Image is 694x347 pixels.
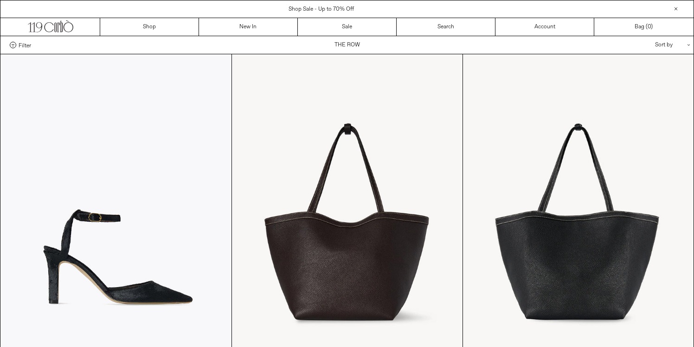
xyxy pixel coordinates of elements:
a: Sale [298,18,397,36]
span: Filter [19,42,31,48]
span: ) [648,23,653,31]
a: Shop [100,18,199,36]
a: Bag () [594,18,693,36]
a: Search [397,18,495,36]
div: Sort by [601,36,684,54]
a: Account [495,18,594,36]
a: Shop Sale - Up to 70% Off [289,6,354,13]
a: New In [199,18,298,36]
span: 0 [648,23,651,31]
